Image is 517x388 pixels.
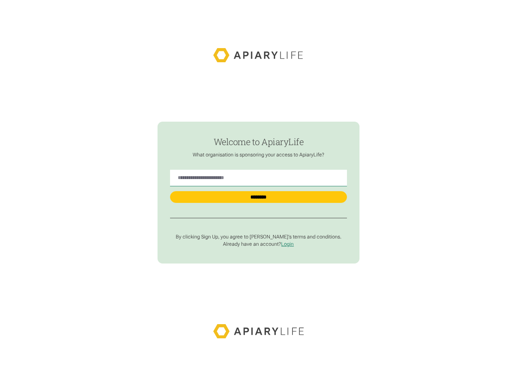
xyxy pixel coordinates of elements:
[170,241,347,247] p: Already have an account?
[281,241,294,247] a: Login
[158,122,359,264] form: find-employer
[170,152,347,158] p: What organisation is sponsoring your access to ApiaryLife?
[170,137,347,147] h1: Welcome to ApiaryLife
[170,234,347,240] p: By clicking Sign Up, you agree to [PERSON_NAME]’s terms and conditions.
